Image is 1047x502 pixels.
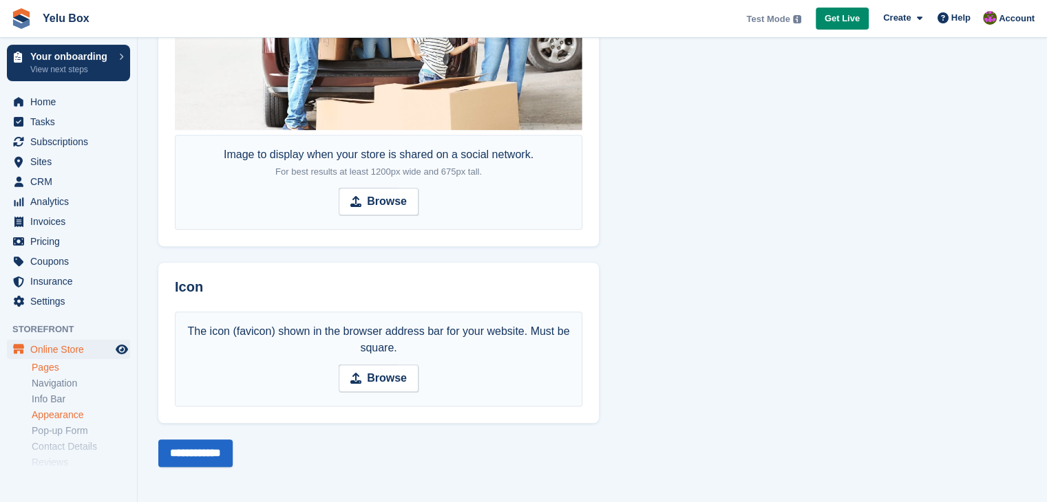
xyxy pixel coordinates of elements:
div: Image to display when your store is shared on a social network. [224,146,533,179]
input: Browse [339,364,419,392]
img: Carolina Thiemi Castro Doi [983,11,997,25]
img: icon-info-grey-7440780725fd019a000dd9b08b2336e03edf1995a4989e88bcd33f0948082b44.svg [793,15,801,23]
a: menu [7,192,130,211]
a: Navigation [32,377,130,390]
a: Preview store [114,341,130,358]
span: Sites [30,152,113,171]
a: Pages [32,361,130,374]
span: Pricing [30,232,113,251]
span: Tasks [30,112,113,131]
a: Pop-up Form [32,424,130,437]
span: Analytics [30,192,113,211]
span: Help [951,11,971,25]
strong: Browse [367,193,407,210]
a: Your onboarding View next steps [7,45,130,81]
span: Coupons [30,252,113,271]
span: Test Mode [746,12,790,26]
a: menu [7,152,130,171]
span: Insurance [30,272,113,291]
strong: Browse [367,370,407,386]
p: View next steps [30,63,112,76]
span: Storefront [12,323,137,336]
img: stora-icon-8386f47178a22dfd0bd8f6a31ec36ba5ce8667c1dd55bd0f319d3a0aa187defe.svg [11,8,32,29]
span: Home [30,92,113,111]
a: menu [7,340,130,359]
a: menu [7,272,130,291]
span: CRM [30,172,113,191]
a: menu [7,252,130,271]
div: The icon (favicon) shown in the browser address bar for your website. Must be square. [182,323,575,356]
a: menu [7,172,130,191]
span: Invoices [30,212,113,231]
a: menu [7,232,130,251]
a: menu [7,112,130,131]
a: Reviews [32,456,130,469]
span: Get Live [825,12,860,25]
h2: Icon [175,279,582,295]
a: Yelu Box [37,7,95,30]
a: Get Live [816,8,869,30]
a: menu [7,92,130,111]
a: menu [7,132,130,151]
span: For best results at least 1200px wide and 675px tall. [275,166,482,177]
span: Create [883,11,911,25]
a: Appearance [32,408,130,422]
span: Settings [30,292,113,311]
span: Online Store [30,340,113,359]
a: menu [7,292,130,311]
a: Info Bar [32,393,130,406]
input: Browse [339,188,419,215]
span: Subscriptions [30,132,113,151]
a: menu [7,212,130,231]
span: Account [999,12,1035,25]
p: Your onboarding [30,52,112,61]
a: Contact Details [32,440,130,453]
